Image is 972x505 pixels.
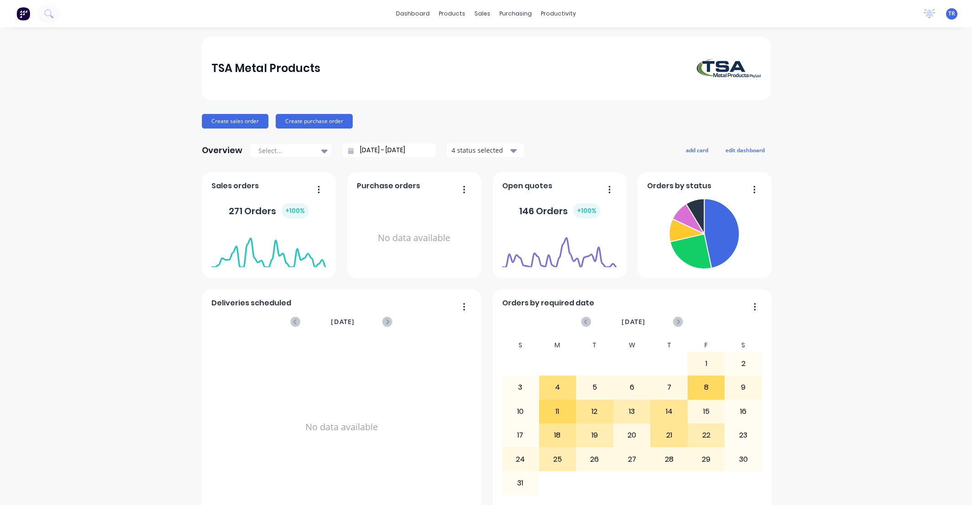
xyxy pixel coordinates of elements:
[434,7,470,21] div: products
[573,203,600,218] div: + 100 %
[688,352,725,375] div: 1
[576,424,613,447] div: 19
[622,317,645,327] span: [DATE]
[725,400,761,423] div: 16
[540,448,576,470] div: 25
[211,59,320,77] div: TSA Metal Products
[502,400,539,423] div: 10
[202,141,242,160] div: Overview
[540,424,576,447] div: 18
[282,203,309,218] div: + 100 %
[470,7,495,21] div: sales
[502,424,539,447] div: 17
[576,339,613,352] div: T
[576,400,613,423] div: 12
[651,376,687,399] div: 7
[229,203,309,218] div: 271 Orders
[651,400,687,423] div: 14
[650,339,688,352] div: T
[16,7,30,21] img: Factory
[357,195,471,281] div: No data available
[357,180,420,191] span: Purchase orders
[613,339,651,352] div: W
[502,376,539,399] div: 3
[495,7,536,21] div: purchasing
[211,180,259,191] span: Sales orders
[447,144,524,157] button: 4 status selected
[502,472,539,495] div: 31
[680,144,714,156] button: add card
[725,339,762,352] div: S
[331,317,355,327] span: [DATE]
[391,7,434,21] a: dashboard
[725,376,761,399] div: 9
[688,424,725,447] div: 22
[211,298,291,309] span: Deliveries scheduled
[502,180,552,191] span: Open quotes
[540,376,576,399] div: 4
[688,376,725,399] div: 8
[614,448,650,470] div: 27
[688,400,725,423] div: 15
[697,59,761,78] img: TSA Metal Products
[452,145,509,155] div: 4 status selected
[276,114,353,129] button: Create purchase order
[539,339,576,352] div: M
[502,339,539,352] div: S
[614,376,650,399] div: 6
[502,448,539,470] div: 24
[720,144,771,156] button: edit dashboard
[202,114,268,129] button: Create sales order
[725,424,761,447] div: 23
[536,7,581,21] div: productivity
[519,203,600,218] div: 146 Orders
[614,424,650,447] div: 20
[576,448,613,470] div: 26
[540,400,576,423] div: 11
[651,424,687,447] div: 21
[576,376,613,399] div: 5
[651,448,687,470] div: 28
[725,352,761,375] div: 2
[647,180,711,191] span: Orders by status
[948,10,955,18] span: TR
[725,448,761,470] div: 30
[614,400,650,423] div: 13
[688,339,725,352] div: F
[688,448,725,470] div: 29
